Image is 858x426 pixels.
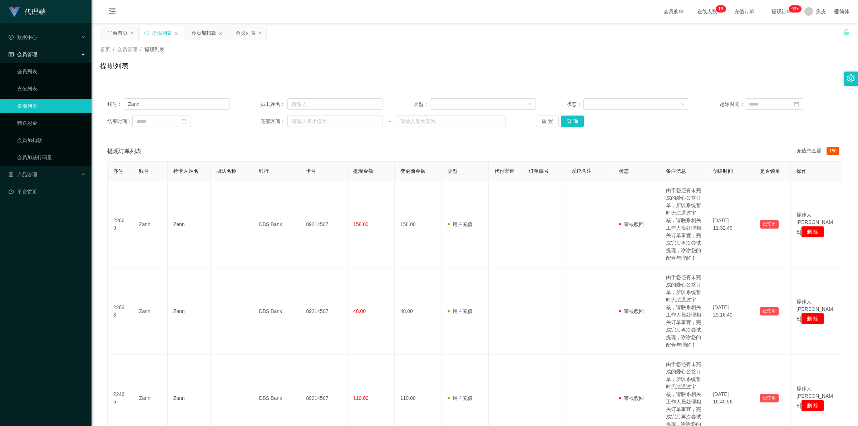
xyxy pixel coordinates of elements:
td: 158.00 [395,181,442,268]
a: 会员列表 [17,64,86,79]
span: 在线人数 [694,9,721,14]
span: 变更前金额 [400,168,425,174]
span: 银行 [259,168,269,174]
input: 请输入 [124,98,230,110]
input: 请输入最小值为 [287,116,383,127]
span: 创建时间 [713,168,733,174]
i: 图标: down [681,102,685,107]
p: 1 [718,5,721,13]
span: 会员管理 [9,52,37,57]
div: 会员列表 [236,26,256,40]
a: 会员加减打码量 [17,150,86,165]
span: 持卡人姓名 [173,168,198,174]
span: 150 [827,147,839,155]
button: 已锁单 [760,394,779,402]
span: 158.00 [353,221,369,227]
i: 图标: check-circle-o [9,35,14,40]
span: ~ [383,118,396,125]
td: 由于您还有未完成的爱心公益订单，所以系统暂时无法通过审核，请联系相关工作人员处理相关订单事宜，完成完后再次尝试提现，谢谢您的配合与理解！ [660,181,707,268]
span: 提现金额 [353,168,373,174]
i: 图标: appstore-o [9,172,14,177]
i: 图标: menu-fold [100,0,124,23]
sup: 15 [715,5,726,13]
span: 系统备注 [572,168,592,174]
h1: 代理端 [24,0,46,23]
td: Zann [133,268,168,355]
td: DBS Bank [253,181,300,268]
h1: 提现列表 [100,60,129,71]
span: 用户充值 [448,308,473,314]
td: DBS Bank [253,268,300,355]
span: 代付渠道 [494,168,514,174]
div: 会员加扣款 [191,26,216,40]
span: 账号 [139,168,149,174]
span: 卡号 [306,168,316,174]
span: 审核驳回 [619,221,644,227]
a: 会员加扣款 [17,133,86,147]
span: 数据中心 [9,34,37,40]
button: 删 除 [801,400,824,411]
i: 图标: close [174,31,178,35]
span: 订单编号 [529,168,549,174]
span: 账号： [107,101,124,108]
a: 充值列表 [17,82,86,96]
span: / [113,46,114,52]
span: 会员管理 [117,46,137,52]
div: 提现列表 [152,26,172,40]
span: 充值区间： [260,118,287,125]
button: 重 置 [536,116,559,127]
i: 图标: down [527,102,532,107]
td: 48.00 [395,268,442,355]
span: 用户充值 [448,221,473,227]
td: [DATE] 20:16:40 [707,268,754,355]
td: 89214507 [300,268,347,355]
td: 22669 [108,181,133,268]
i: 图标: table [9,52,14,57]
span: 备注信息 [666,168,686,174]
span: 提现列表 [144,46,164,52]
i: 图标: unlock [843,29,849,35]
span: 起始时间： [720,101,745,108]
a: 代理端 [9,9,46,14]
i: 图标: close [218,31,223,35]
span: 员工姓名： [260,101,287,108]
span: 操作人：[PERSON_NAME] [797,386,833,408]
div: 平台首页 [108,26,128,40]
i: 图标: calendar [794,102,799,107]
span: 审核驳回 [619,395,644,401]
span: 48.00 [353,308,366,314]
input: 请输入 [287,98,383,110]
span: 状态 [619,168,629,174]
span: 操作人：[PERSON_NAME] [797,212,833,235]
span: 操作人：[PERSON_NAME] [797,299,833,322]
i: 图标: setting [847,74,855,82]
p: 5 [721,5,723,13]
span: 操作 [797,168,807,174]
td: 由于您还有未完成的爱心公益订单，所以系统暂时无法通过审核，请联系相关工作人员处理相关订单事宜，完成完后再次尝试提现，谢谢您的配合与理解！ [660,268,707,355]
span: 产品管理 [9,172,37,177]
input: 请输入最大值为 [396,116,506,127]
span: 审核驳回 [619,308,644,314]
button: 删 除 [801,313,824,324]
i: 图标: close [258,31,262,35]
td: 89214507 [300,181,347,268]
span: 充值订单 [731,9,758,14]
span: 是否锁单 [760,168,780,174]
span: 类型 [448,168,458,174]
span: 状态： [567,101,583,108]
span: 结束时间： [107,118,132,125]
button: 查 询 [561,116,584,127]
span: 类型： [414,101,430,108]
span: / [140,46,142,52]
span: 110.00 [353,395,369,401]
i: 图标: calendar [182,119,187,124]
span: 团队名称 [216,168,236,174]
td: Zann [168,181,211,268]
span: 序号 [113,168,123,174]
button: 删 除 [801,226,824,238]
td: 22633 [108,268,133,355]
span: 首页 [100,46,110,52]
span: 用户充值 [448,395,473,401]
button: 已锁单 [760,307,779,315]
i: 图标: sync [144,30,149,35]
